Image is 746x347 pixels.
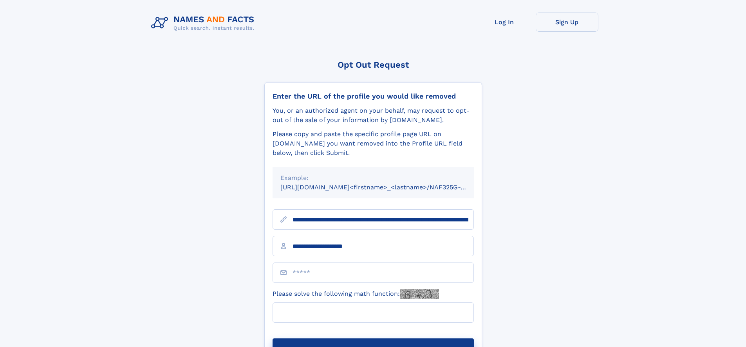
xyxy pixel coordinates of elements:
[473,13,536,32] a: Log In
[148,13,261,34] img: Logo Names and Facts
[280,173,466,183] div: Example:
[264,60,482,70] div: Opt Out Request
[273,129,474,158] div: Please copy and paste the specific profile page URL on [DOMAIN_NAME] you want removed into the Pr...
[280,183,489,191] small: [URL][DOMAIN_NAME]<firstname>_<lastname>/NAF325G-xxxxxxxx
[536,13,598,32] a: Sign Up
[273,106,474,125] div: You, or an authorized agent on your behalf, may request to opt-out of the sale of your informatio...
[273,289,439,299] label: Please solve the following math function:
[273,92,474,101] div: Enter the URL of the profile you would like removed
